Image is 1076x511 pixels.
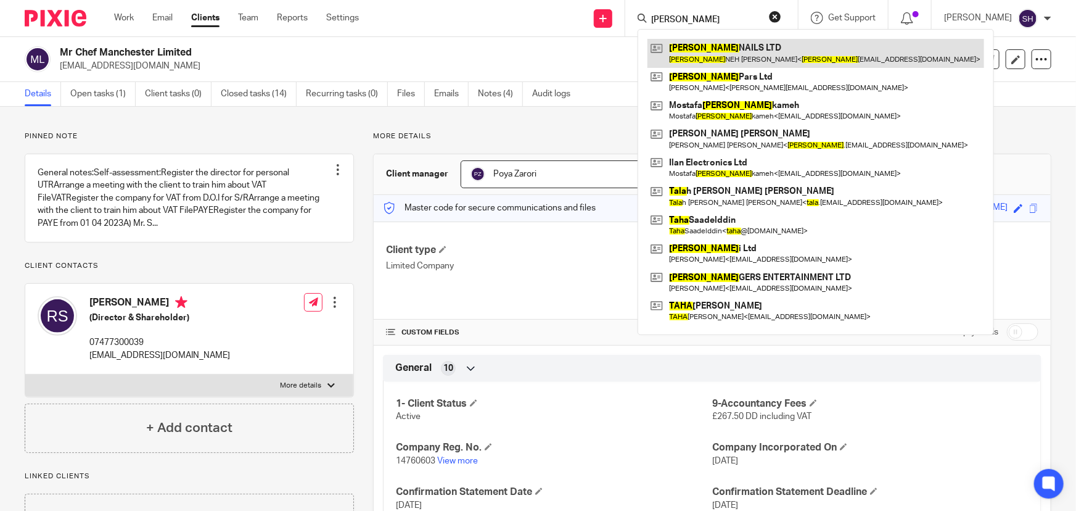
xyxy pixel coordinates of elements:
p: [EMAIL_ADDRESS][DOMAIN_NAME] [60,60,884,72]
a: Emails [434,82,469,106]
button: Clear [769,10,781,23]
span: [DATE] [712,457,738,465]
a: Reports [277,12,308,24]
a: Files [397,82,425,106]
img: svg%3E [38,296,77,336]
a: View more [437,457,478,465]
h4: + Add contact [146,418,232,438]
img: svg%3E [25,46,51,72]
img: Pixie [25,10,86,27]
a: Clients [191,12,220,24]
h4: Confirmation Statement Date [396,486,712,499]
p: More details [373,131,1051,141]
p: [PERSON_NAME] [944,12,1012,24]
h4: Confirmation Statement Deadline [712,486,1029,499]
span: [DATE] [396,501,422,510]
a: Team [238,12,258,24]
a: Open tasks (1) [70,82,136,106]
a: Settings [326,12,359,24]
a: Closed tasks (14) [221,82,297,106]
h4: Client type [386,244,712,257]
img: svg%3E [470,167,485,181]
p: Limited Company [386,260,712,272]
p: 07477300039 [89,336,230,349]
h4: CUSTOM FIELDS [386,328,712,338]
a: Recurring tasks (0) [306,82,388,106]
p: Pinned note [25,131,354,141]
h4: Company Incorporated On [712,441,1029,454]
span: Poya Zarori [493,170,536,178]
h5: (Director & Shareholder) [89,312,230,324]
h4: [PERSON_NAME] [89,296,230,312]
p: More details [280,381,321,391]
i: Primary [175,296,187,309]
h2: Mr Chef Manchester Limited [60,46,719,59]
a: Work [114,12,134,24]
a: Notes (4) [478,82,523,106]
h4: 9-Accountancy Fees [712,397,1029,410]
img: svg%3E [1018,9,1038,28]
a: Audit logs [532,82,580,106]
a: Email [152,12,173,24]
span: Active [396,412,421,421]
h3: Client manager [386,168,448,180]
p: Client contacts [25,261,354,271]
a: Client tasks (0) [145,82,212,106]
span: 14760603 [396,457,435,465]
h4: 1- Client Status [396,397,712,410]
h4: Company Reg. No. [396,441,712,454]
p: Linked clients [25,472,354,481]
p: Master code for secure communications and files [383,202,596,214]
p: [EMAIL_ADDRESS][DOMAIN_NAME] [89,349,230,362]
span: General [395,362,432,375]
span: 10 [443,362,453,375]
a: Details [25,82,61,106]
span: Get Support [828,14,876,22]
span: £267.50 DD including VAT [712,412,811,421]
input: Search [650,15,761,26]
span: [DATE] [712,501,738,510]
